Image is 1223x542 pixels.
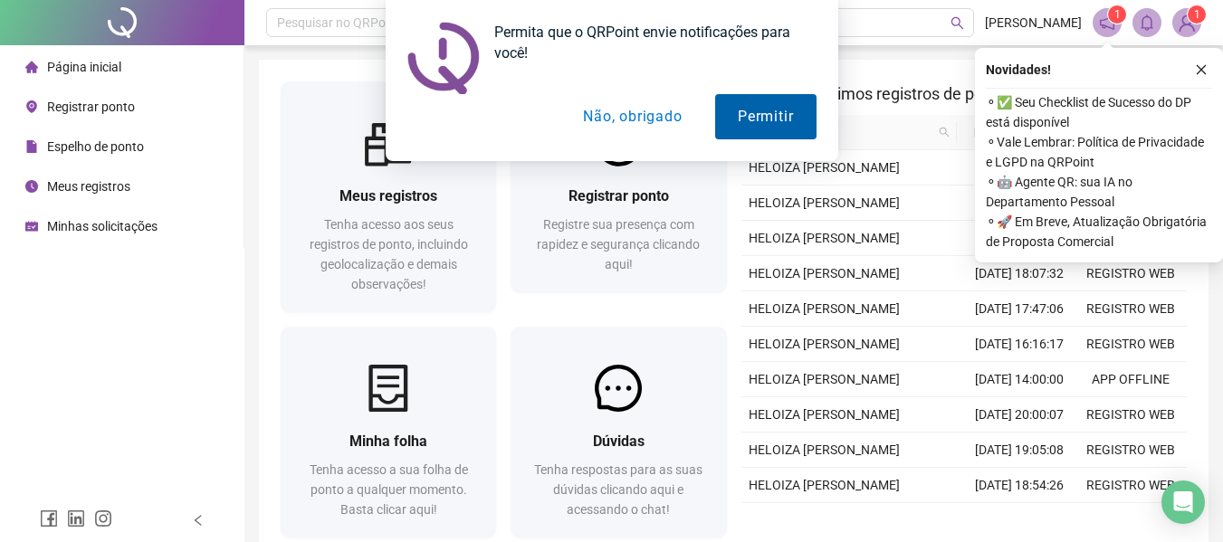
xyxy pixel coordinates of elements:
span: Registrar ponto [569,187,669,204]
a: Minha folhaTenha acesso a sua folha de ponto a qualquer momento. Basta clicar aqui! [281,327,496,537]
td: REGISTRO WEB [1075,503,1187,538]
span: Registre sua presença com rapidez e segurança clicando aqui! [537,217,700,271]
span: clock-circle [25,180,38,193]
td: [DATE] 16:16:17 [964,327,1075,362]
span: instagram [94,509,112,528]
td: [DATE] 18:54:26 [964,468,1075,503]
td: REGISTRO WEB [1075,397,1187,433]
div: Open Intercom Messenger [1161,480,1205,524]
a: Meus registrosTenha acesso aos seus registros de ponto, incluindo geolocalização e demais observa... [281,81,496,312]
span: Meus registros [339,187,437,204]
span: HELOIZA [PERSON_NAME] [749,195,900,210]
span: ⚬ 🤖 Agente QR: sua IA no Departamento Pessoal [986,172,1212,212]
td: [DATE] 17:47:06 [964,291,1075,327]
span: HELOIZA [PERSON_NAME] [749,372,900,386]
span: Tenha acesso aos seus registros de ponto, incluindo geolocalização e demais observações! [310,217,468,291]
span: HELOIZA [PERSON_NAME] [749,442,900,457]
td: REGISTRO WEB [1075,433,1187,468]
span: Meus registros [47,179,130,194]
span: Minha folha [349,433,427,450]
td: [DATE] 18:56:57 [964,221,1075,256]
button: Não, obrigado [560,94,704,139]
span: linkedin [67,509,85,528]
td: [DATE] 18:07:32 [964,256,1075,291]
td: [DATE] 14:00:09 [964,150,1075,185]
span: Minhas solicitações [47,219,158,233]
img: notification icon [407,22,480,94]
span: schedule [25,220,38,233]
span: HELOIZA [PERSON_NAME] [749,231,900,245]
span: HELOIZA [PERSON_NAME] [749,266,900,281]
button: Permitir [715,94,816,139]
a: Registrar pontoRegistre sua presença com rapidez e segurança clicando aqui! [511,81,726,292]
td: [DATE] 20:00:07 [964,397,1075,433]
div: Permita que o QRPoint envie notificações para você! [480,22,817,63]
td: [DATE] 20:00:04 [964,185,1075,221]
span: ⚬ 🚀 Em Breve, Atualização Obrigatória de Proposta Comercial [986,212,1212,252]
td: [DATE] 14:00:00 [964,362,1075,397]
td: REGISTRO WEB [1075,291,1187,327]
span: HELOIZA [PERSON_NAME] [749,337,900,351]
span: HELOIZA [PERSON_NAME] [749,407,900,422]
td: REGISTRO WEB [1075,327,1187,362]
td: [DATE] 17:27:21 [964,503,1075,538]
td: REGISTRO WEB [1075,256,1187,291]
span: Dúvidas [593,433,645,450]
td: REGISTRO WEB [1075,468,1187,503]
td: APP OFFLINE [1075,362,1187,397]
td: [DATE] 19:05:08 [964,433,1075,468]
span: facebook [40,509,58,528]
span: HELOIZA [PERSON_NAME] [749,301,900,316]
a: DúvidasTenha respostas para as suas dúvidas clicando aqui e acessando o chat! [511,327,726,537]
span: left [192,514,205,527]
span: Tenha acesso a sua folha de ponto a qualquer momento. Basta clicar aqui! [310,462,468,517]
span: HELOIZA [PERSON_NAME] [749,478,900,492]
span: Tenha respostas para as suas dúvidas clicando aqui e acessando o chat! [534,462,702,517]
span: HELOIZA [PERSON_NAME] [749,160,900,175]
